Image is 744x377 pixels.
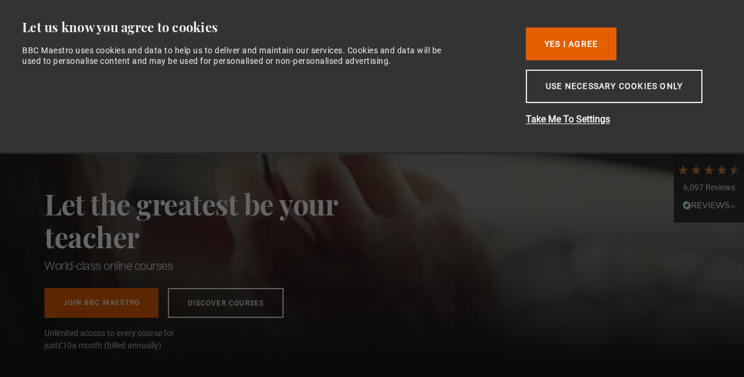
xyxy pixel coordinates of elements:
[677,200,741,214] div: Read All Reviews
[168,288,284,318] a: Discover Courses
[683,201,735,209] img: REVIEWS.io
[44,187,390,253] h2: Let the greatest be your teacher
[44,288,159,318] a: Join BBC Maestro
[677,163,741,176] div: 4.7 Stars
[677,182,741,194] div: 6,097 Reviews
[22,45,459,66] div: BBC Maestro uses cookies and data to help us to deliver and maintain our services. Cookies and da...
[526,112,713,126] button: Take Me To Settings
[44,258,390,274] h1: World-class online courses
[22,19,508,36] div: Let us know you agree to cookies
[526,28,616,60] button: Yes I Agree
[526,70,702,103] button: Use necessary cookies only
[674,155,744,222] div: 6,097 ReviewsRead All Reviews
